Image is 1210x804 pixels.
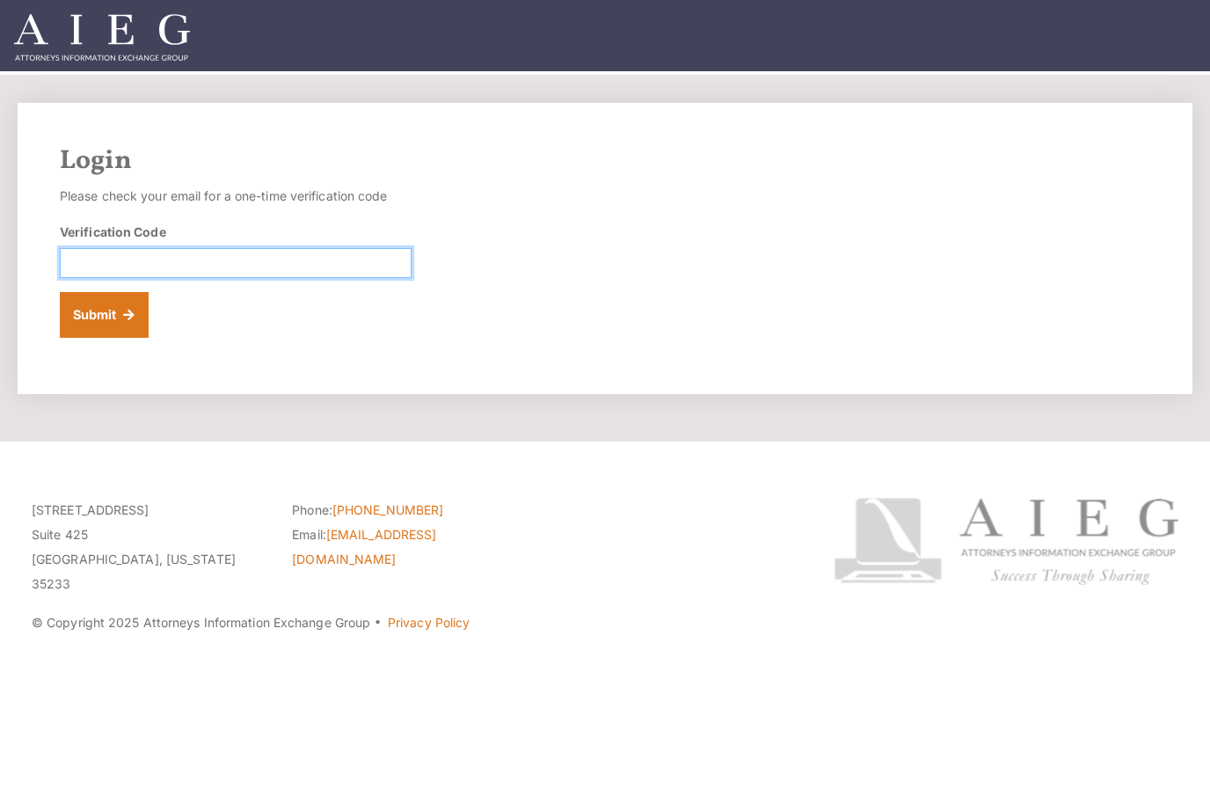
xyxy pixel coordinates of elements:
[292,523,526,572] li: Email:
[60,223,166,241] label: Verification Code
[32,610,787,635] p: © Copyright 2025 Attorneys Information Exchange Group
[14,14,190,61] img: Attorneys Information Exchange Group
[60,145,1150,177] h2: Login
[332,502,443,517] a: [PHONE_NUMBER]
[834,498,1178,585] img: Attorneys Information Exchange Group logo
[374,622,382,631] span: ·
[292,527,436,566] a: [EMAIL_ADDRESS][DOMAIN_NAME]
[292,498,526,523] li: Phone:
[60,184,412,208] p: Please check your email for a one-time verification code
[60,292,149,338] button: Submit
[388,615,470,630] a: Privacy Policy
[32,498,266,596] p: [STREET_ADDRESS] Suite 425 [GEOGRAPHIC_DATA], [US_STATE] 35233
